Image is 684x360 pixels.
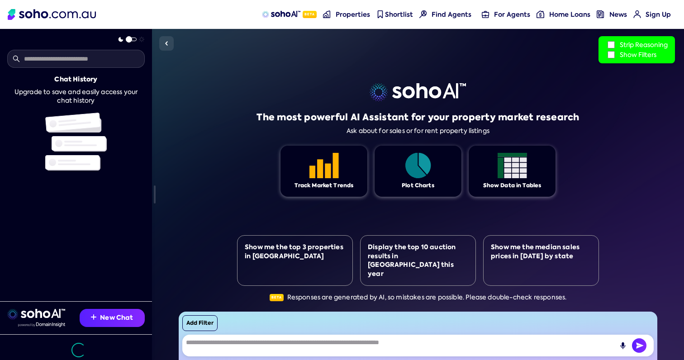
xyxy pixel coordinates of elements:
img: Feature 1 icon [309,153,339,178]
div: Show me the median sales prices in [DATE] by state [491,243,591,261]
img: Data provided by Domain Insight [18,322,65,327]
div: Show Data in Tables [483,182,541,189]
span: Properties [336,10,370,19]
div: Chat History [54,75,97,84]
span: Sign Up [646,10,671,19]
div: Responses are generated by AI, so mistakes are possible. Please double-check responses. [270,293,567,302]
img: shortlist-nav icon [376,10,384,18]
input: Show Filters [608,51,615,58]
button: Add Filter [182,315,218,331]
span: For Agents [494,10,530,19]
div: Display the top 10 auction results in [GEOGRAPHIC_DATA] this year [368,243,468,278]
img: Sidebar toggle icon [161,38,172,49]
img: Feature 1 icon [498,153,527,178]
img: sohoai logo [7,309,65,320]
img: for-agents-nav icon [482,10,489,18]
div: Plot Charts [402,182,434,189]
img: Find agents icon [419,10,427,18]
img: sohoAI logo [262,11,300,18]
div: Upgrade to save and easily access your chat history [7,88,145,105]
label: Strip Reasoning [606,40,668,50]
div: Show me the top 3 properties in [GEOGRAPHIC_DATA] [245,243,345,261]
img: properties-nav icon [323,10,331,18]
img: Recommendation icon [91,314,96,320]
span: Find Agents [432,10,471,19]
label: Show Filters [606,50,668,60]
img: for-agents-nav icon [537,10,544,18]
img: news-nav icon [597,10,604,18]
div: Ask about for sales or for rent property listings [347,127,489,135]
span: News [609,10,627,19]
img: Soho Logo [8,9,96,20]
span: Shortlist [385,10,413,19]
button: Send [632,338,646,353]
span: Beta [303,11,317,18]
h1: The most powerful AI Assistant for your property market research [256,111,579,123]
img: for-agents-nav icon [633,10,641,18]
span: Beta [270,294,284,301]
img: Feature 1 icon [404,153,433,178]
img: Chat history illustration [45,113,107,171]
button: Record Audio [616,338,630,353]
div: Track Market Trends [294,182,354,189]
button: New Chat [80,309,145,327]
img: Send icon [632,338,646,353]
input: Strip Reasoning [608,41,615,48]
span: Home Loans [549,10,590,19]
img: sohoai logo [370,83,466,101]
